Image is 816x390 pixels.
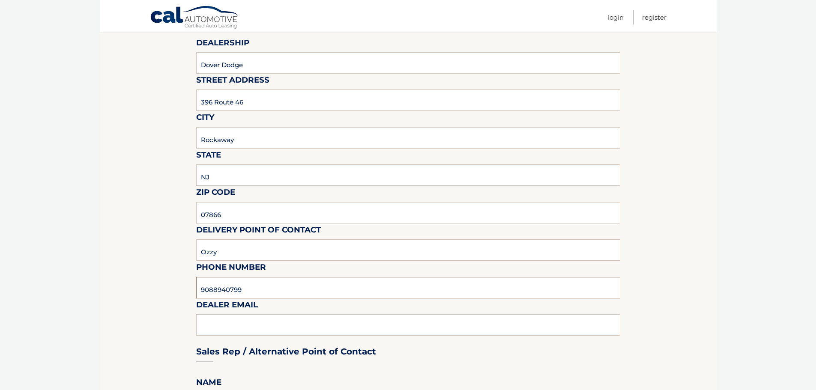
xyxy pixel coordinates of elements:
[196,74,269,89] label: Street Address
[196,298,258,314] label: Dealer Email
[196,261,266,277] label: Phone Number
[196,111,214,127] label: City
[196,346,376,357] h3: Sales Rep / Alternative Point of Contact
[608,10,624,24] a: Login
[196,186,235,202] label: Zip Code
[642,10,667,24] a: Register
[196,36,249,52] label: Dealership
[196,149,221,164] label: State
[196,223,321,239] label: Delivery Point of Contact
[150,6,240,30] a: Cal Automotive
